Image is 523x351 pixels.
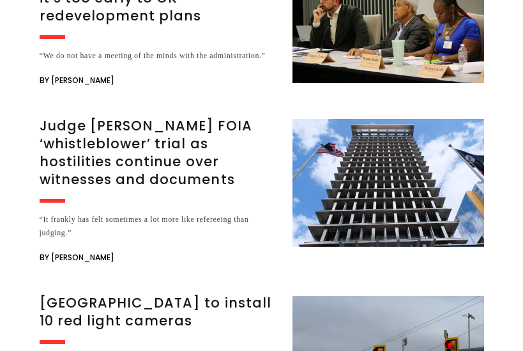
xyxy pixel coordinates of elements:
[40,73,114,88] span: By [PERSON_NAME]
[292,119,484,247] img: Judge postpones FOIA ‘whistleblower’ trial as hostilities continue over witnesses and documents
[40,119,484,265] a: Judge [PERSON_NAME] FOIA ‘whistleblower’ trial as hostilities continue over witnesses and documen...
[40,250,114,265] span: By [PERSON_NAME]
[40,117,277,189] h3: Judge [PERSON_NAME] FOIA ‘whistleblower’ trial as hostilities continue over witnesses and documents
[40,294,277,330] h3: [GEOGRAPHIC_DATA] to install 10 red light cameras
[40,49,277,63] div: “We do not have a meeting of the minds with the administration.”
[40,213,277,240] div: “It frankly has felt sometimes a lot more like refereeing than judging.”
